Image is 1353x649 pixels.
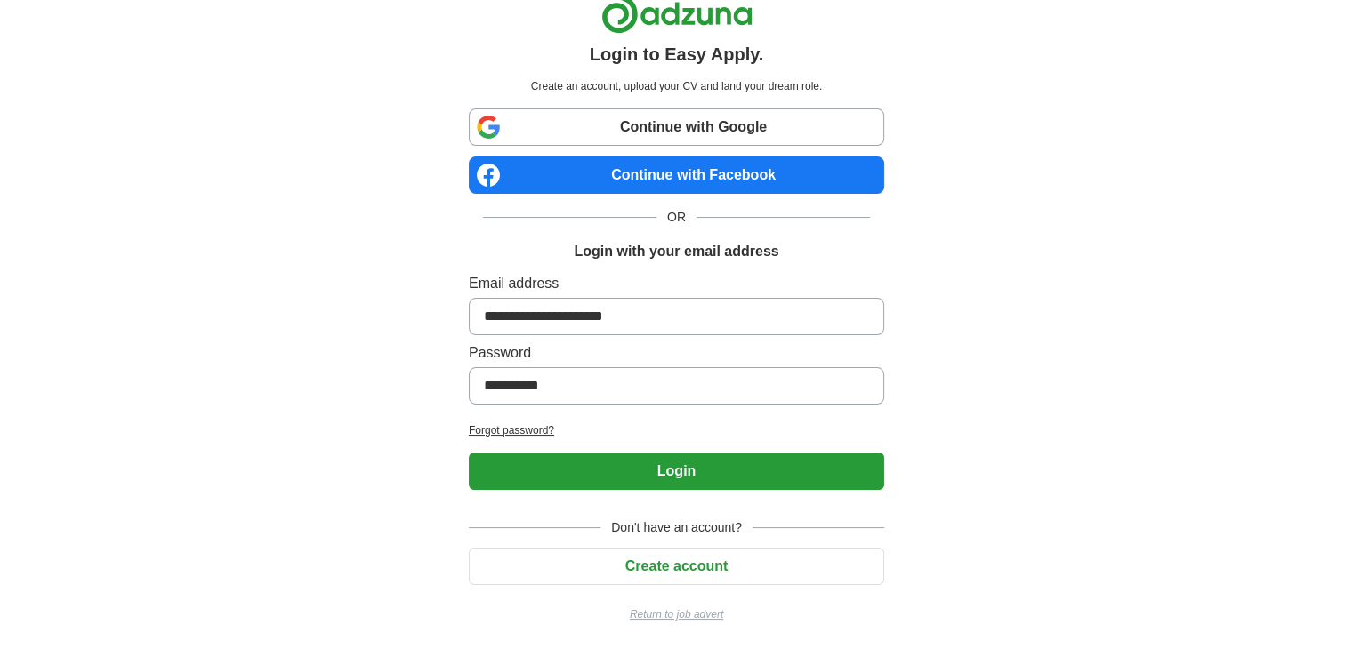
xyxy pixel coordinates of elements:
[469,108,884,146] a: Continue with Google
[574,241,778,262] h1: Login with your email address
[600,518,753,537] span: Don't have an account?
[469,273,884,294] label: Email address
[656,208,697,227] span: OR
[469,558,884,573] a: Create account
[469,342,884,364] label: Password
[472,78,881,94] p: Create an account, upload your CV and land your dream role.
[590,41,764,68] h1: Login to Easy Apply.
[469,606,884,622] a: Return to job advert
[469,422,884,438] a: Forgot password?
[469,453,884,490] button: Login
[469,156,884,194] a: Continue with Facebook
[469,548,884,585] button: Create account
